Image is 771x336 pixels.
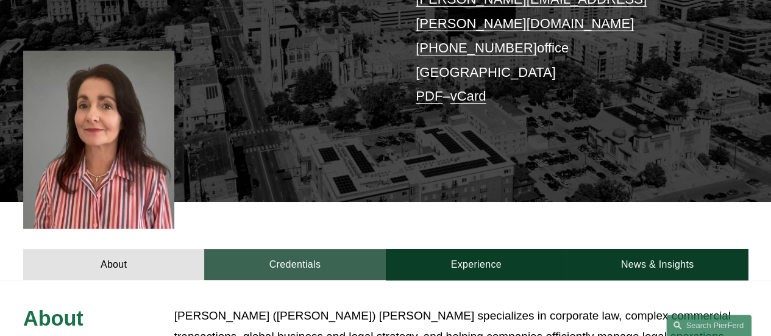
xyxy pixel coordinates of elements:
a: Credentials [204,249,385,280]
a: Experience [386,249,567,280]
a: About [23,249,204,280]
a: News & Insights [567,249,748,280]
span: About [23,307,83,330]
a: [PHONE_NUMBER] [416,40,537,55]
a: vCard [450,88,486,104]
a: PDF [416,88,442,104]
a: Search this site [666,315,751,336]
